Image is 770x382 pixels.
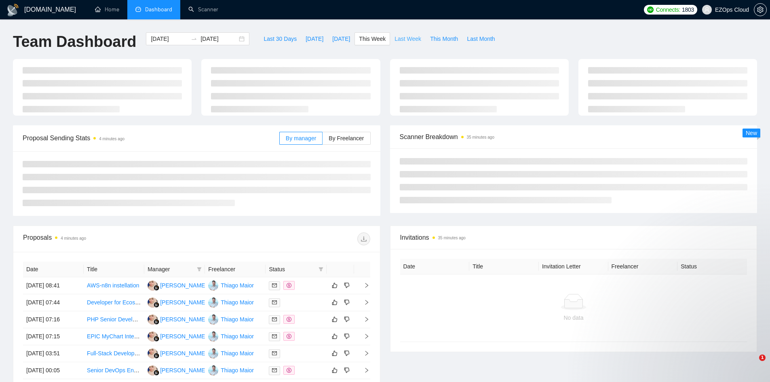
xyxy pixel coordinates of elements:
img: AJ [148,348,158,359]
a: AJ[PERSON_NAME] [148,299,207,305]
h1: Team Dashboard [13,32,136,51]
img: TM [208,348,218,359]
div: Proposals [23,232,196,245]
button: like [330,281,340,290]
img: AJ [148,331,158,342]
input: End date [200,34,237,43]
div: [PERSON_NAME] [160,332,207,341]
th: Date [400,259,470,274]
a: AJ[PERSON_NAME] [148,316,207,322]
span: Proposal Sending Stats [23,133,279,143]
span: Last Month [467,34,495,43]
span: dislike [344,299,350,306]
a: TMThiago Maior [208,299,254,305]
span: [DATE] [332,34,350,43]
span: dollar [287,317,291,322]
span: right [357,333,369,339]
button: [DATE] [301,32,328,45]
span: This Week [359,34,386,43]
a: AJ[PERSON_NAME] [148,367,207,373]
span: Invitations [400,232,747,243]
div: Thiago Maior [221,366,254,375]
td: [DATE] 03:51 [23,345,84,362]
span: dislike [344,333,350,340]
td: [DATE] 08:41 [23,277,84,294]
img: AJ [148,298,158,308]
td: Senior DevOps Engineer [84,362,144,379]
span: right [357,350,369,356]
img: gigradar-bm.png [154,319,159,325]
span: dollar [287,334,291,339]
button: [DATE] [328,32,354,45]
button: This Month [426,32,462,45]
img: TM [208,298,218,308]
td: AWS-n8n instellation [84,277,144,294]
button: dislike [342,331,352,341]
button: like [330,348,340,358]
th: Title [84,262,144,277]
button: dislike [342,348,352,358]
th: Manager [144,262,205,277]
span: mail [272,368,277,373]
img: AJ [148,281,158,291]
a: homeHome [95,6,119,13]
th: Freelancer [205,262,266,277]
div: [PERSON_NAME] [160,315,207,324]
img: AJ [148,314,158,325]
button: dislike [342,365,352,375]
button: like [330,314,340,324]
span: [DATE] [306,34,323,43]
iframe: Intercom live chat [743,355,762,374]
a: TMThiago Maior [208,316,254,322]
span: mail [272,334,277,339]
button: like [330,331,340,341]
img: TM [208,314,218,325]
span: dollar [287,368,291,373]
div: Thiago Maior [221,332,254,341]
time: 4 minutes ago [61,236,86,241]
th: Date [23,262,84,277]
span: Manager [148,265,194,274]
button: dislike [342,281,352,290]
span: By Freelancer [329,135,364,141]
time: 4 minutes ago [99,137,124,141]
img: gigradar-bm.png [154,302,159,308]
td: [DATE] 07:16 [23,311,84,328]
span: mail [272,317,277,322]
td: [DATE] 07:44 [23,294,84,311]
span: New [746,130,757,136]
td: EPIC MyChart Integration Developer [84,328,144,345]
span: right [357,317,369,322]
a: Senior DevOps Engineer [87,367,150,374]
span: filter [195,263,203,275]
img: AJ [148,365,158,376]
span: like [332,316,338,323]
th: Status [677,259,747,274]
time: 35 minutes ago [467,135,494,139]
span: Status [269,265,315,274]
a: AJ[PERSON_NAME] [148,350,207,356]
span: Last 30 Days [264,34,297,43]
span: mail [272,351,277,356]
td: Developer for Ecosystem Project Deployment and Bug Fixes [84,294,144,311]
a: AJ[PERSON_NAME] [148,282,207,288]
td: Full-Stack Developer (React + Python/FastAPI) for AI Marketing SaaS MVP [84,345,144,362]
span: mail [272,300,277,305]
div: [PERSON_NAME] [160,366,207,375]
button: dislike [342,314,352,324]
th: Invitation Letter [539,259,608,274]
span: 1 [759,355,766,361]
span: user [704,7,710,13]
div: [PERSON_NAME] [160,349,207,358]
span: This Month [430,34,458,43]
span: Connects: [656,5,680,14]
span: dashboard [135,6,141,12]
span: right [357,283,369,288]
a: TMThiago Maior [208,333,254,339]
button: Last 30 Days [259,32,301,45]
button: like [330,365,340,375]
div: Thiago Maior [221,315,254,324]
td: [DATE] 07:15 [23,328,84,345]
img: TM [208,331,218,342]
span: like [332,299,338,306]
